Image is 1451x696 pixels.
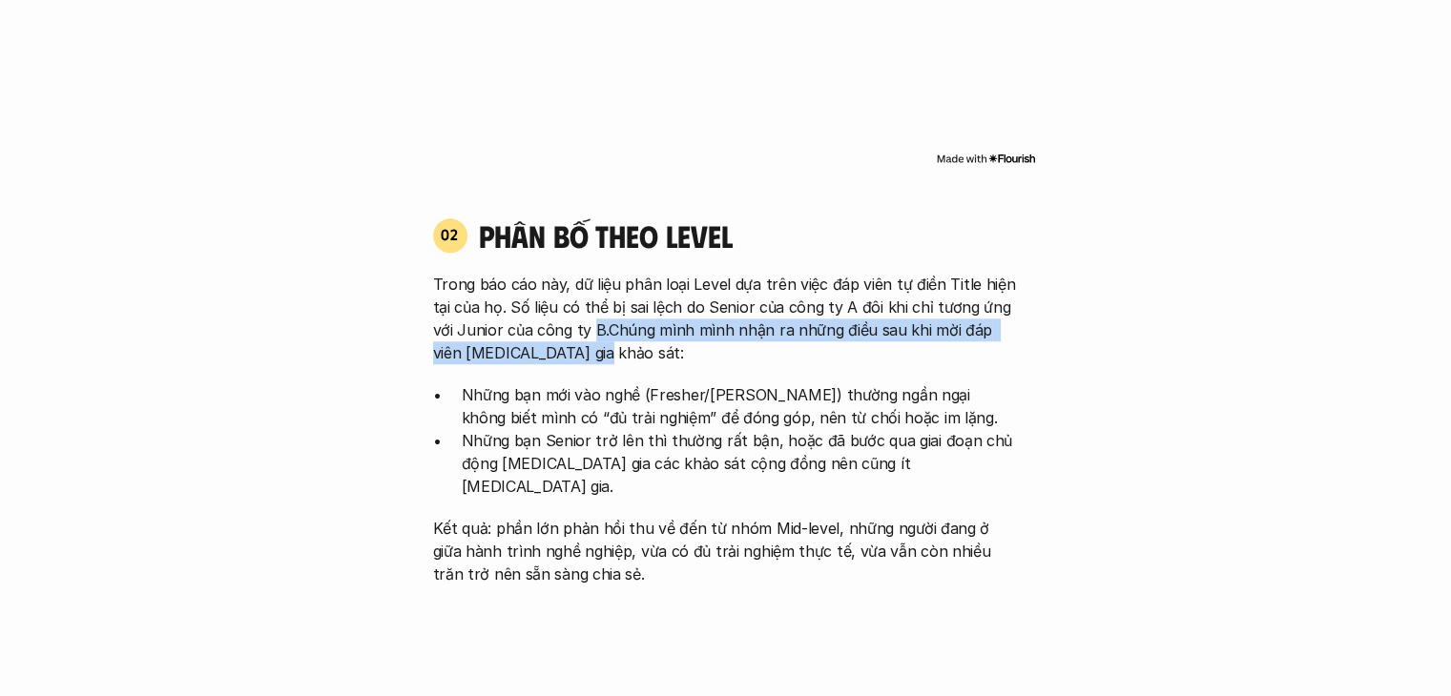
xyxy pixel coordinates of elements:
[479,217,1019,254] h4: phân bố theo Level
[462,383,1019,429] p: Những bạn mới vào nghề (Fresher/[PERSON_NAME]) thường ngần ngại không biết mình có “đủ trải nghiệ...
[433,517,1019,585] p: Kết quả: phần lớn phản hồi thu về đến từ nhóm Mid-level, những người đang ở giữa hành trình nghề ...
[433,273,1019,364] p: Trong báo cáo này, dữ liệu phân loại Level dựa trên việc đáp viên tự điền Title hiện tại của họ. ...
[462,429,1019,498] p: Những bạn Senior trở lên thì thường rất bận, hoặc đã bước qua giai đoạn chủ động [MEDICAL_DATA] g...
[936,151,1036,166] img: Made with Flourish
[441,227,459,242] p: 02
